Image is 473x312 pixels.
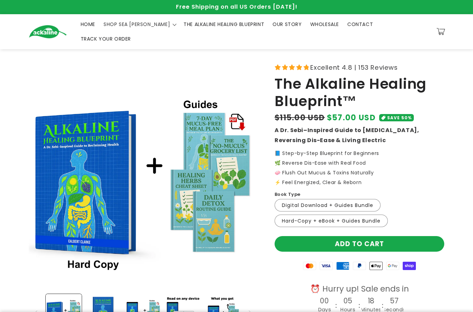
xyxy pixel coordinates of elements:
span: SHOP SEA [PERSON_NAME] [104,21,170,27]
summary: SHOP SEA [PERSON_NAME] [99,17,179,32]
a: TRACK YOUR ORDER [77,32,135,46]
p: 📘 Step-by-Step Blueprint for Beginners 🌿 Reverse Dis-Ease with Real Food 🧼 Flush Out Mucus & Toxi... [275,151,444,185]
s: $115.00 USD [275,112,325,123]
img: Ackaline [29,25,67,38]
span: OUR STORY [273,21,302,27]
button: Add to cart [275,236,444,252]
h4: 05 [343,297,352,305]
a: WHOLESALE [306,17,343,32]
span: Excellent 4.8 | 153 Reviews [310,62,398,73]
span: $57.00 USD [327,112,376,123]
a: HOME [77,17,99,32]
span: CONTACT [347,21,373,27]
h4: 18 [368,297,374,305]
span: WHOLESALE [310,21,339,27]
span: Free Shipping on all US Orders [DATE]! [176,3,297,11]
h1: The Alkaline Healing Blueprint™ [275,75,444,110]
a: CONTACT [343,17,377,32]
a: OUR STORY [268,17,306,32]
label: Hard-Copy + eBook + Guides Bundle [275,215,388,227]
a: THE ALKALINE HEALING BLUEPRINT [179,17,268,32]
div: ⏰ Hurry up! Sale ends in [298,284,421,294]
span: THE ALKALINE HEALING BLUEPRINT [184,21,264,27]
label: Digital Download + Guides Bundle [275,199,381,211]
h4: 57 [390,297,398,305]
h4: 00 [320,297,329,305]
span: SAVE 50% [387,114,412,121]
strong: A Dr. Sebi–Inspired Guide to [MEDICAL_DATA], Reversing Dis-Ease & Living Electric [275,126,419,144]
span: HOME [81,21,95,27]
label: Book Type [275,191,301,198]
span: TRACK YOUR ORDER [81,36,131,42]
